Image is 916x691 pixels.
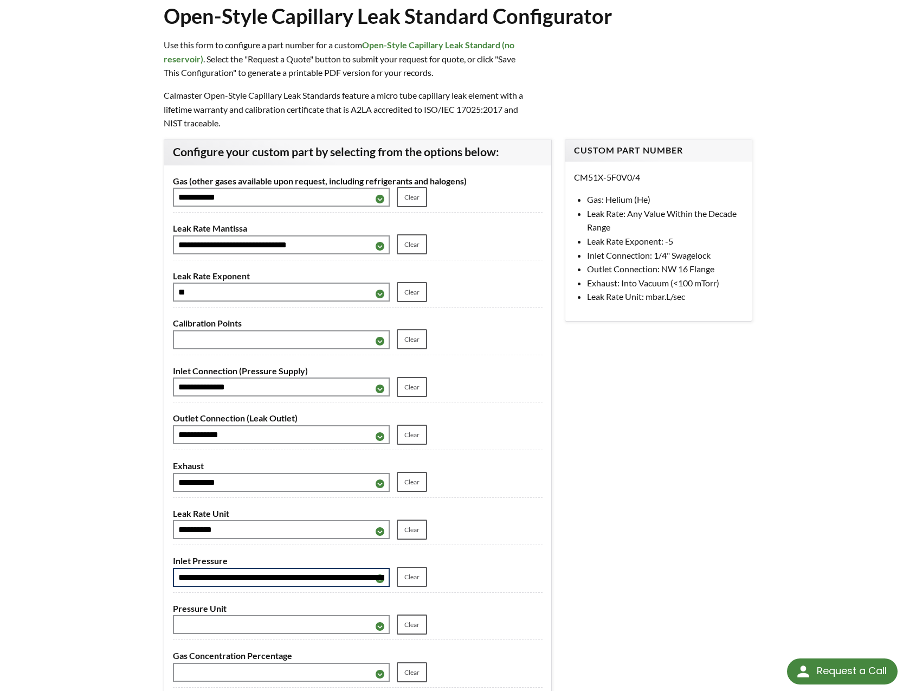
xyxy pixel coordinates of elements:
img: round button [795,663,812,680]
a: Clear [397,472,427,492]
a: Clear [397,187,427,207]
a: Clear [397,520,427,540]
label: Outlet Connection (Leak Outlet) [173,411,543,425]
label: Leak Rate Mantissa [173,221,543,235]
strong: Open-Style Capillary Leak Standard (no reservoir) [164,40,514,64]
div: Request a Call [787,658,898,684]
li: Leak Rate Exponent: -5 [587,234,743,248]
label: Pressure Unit [173,602,543,616]
p: Use this form to configure a part number for a custom . Select the "Request a Quote" button to su... [164,38,527,80]
label: Exhaust [173,459,543,473]
a: Clear [397,377,427,397]
h3: Configure your custom part by selecting from the options below: [173,145,543,160]
a: Clear [397,567,427,587]
label: Inlet Connection (Pressure Supply) [173,364,543,378]
label: Leak Rate Unit [173,507,543,521]
a: Clear [397,615,427,635]
li: Exhaust: Into Vacuum (<100 mTorr) [587,276,743,290]
li: Inlet Connection: 1/4" Swagelock [587,248,743,263]
li: Leak Rate: Any Value Within the Decade Range [587,207,743,234]
a: Clear [397,282,427,302]
li: Outlet Connection: NW 16 Flange [587,262,743,276]
h4: Custom Part Number [574,145,743,156]
a: Clear [397,234,427,254]
label: Calibration Points [173,316,543,330]
label: Inlet Pressure [173,554,543,568]
label: Gas Concentration Percentage [173,649,543,663]
a: Clear [397,425,427,445]
li: Gas: Helium (He) [587,193,743,207]
div: Request a Call [817,658,887,683]
a: Clear [397,329,427,349]
label: Gas (other gases available upon request, including refrigerants and halogens) [173,174,543,188]
li: Leak Rate Unit: mbar.L/sec [587,290,743,304]
p: Calmaster Open-Style Capillary Leak Standards feature a micro tube capillary leak element with a ... [164,88,527,130]
h1: Open-Style Capillary Leak Standard Configurator [164,3,753,29]
p: CM51X-5F0V0/4 [574,170,743,184]
label: Leak Rate Exponent [173,269,543,283]
a: Clear [397,662,427,682]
